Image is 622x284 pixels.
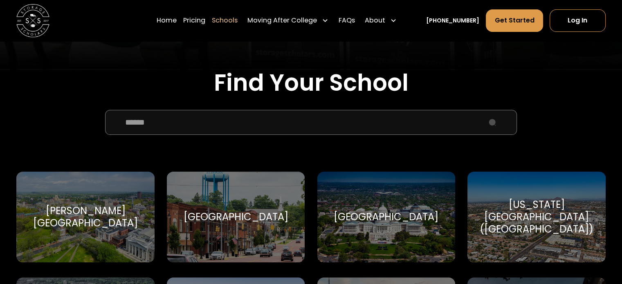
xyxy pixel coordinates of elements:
[157,9,177,32] a: Home
[247,16,317,25] div: Moving After College
[16,4,49,37] img: Storage Scholars main logo
[467,172,605,262] a: Go to selected school
[362,9,400,32] div: About
[26,205,144,229] div: [PERSON_NAME][GEOGRAPHIC_DATA]
[212,9,238,32] a: Schools
[167,172,305,262] a: Go to selected school
[16,172,154,262] a: Go to selected school
[16,69,605,97] h2: Find Your School
[338,9,355,32] a: FAQs
[334,211,438,223] div: [GEOGRAPHIC_DATA]
[183,9,205,32] a: Pricing
[184,211,288,223] div: [GEOGRAPHIC_DATA]
[477,199,595,236] div: [US_STATE][GEOGRAPHIC_DATA] ([GEOGRAPHIC_DATA])
[365,16,385,25] div: About
[244,9,332,32] div: Moving After College
[317,172,455,262] a: Go to selected school
[550,9,606,31] a: Log In
[426,16,479,25] a: [PHONE_NUMBER]
[486,9,543,31] a: Get Started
